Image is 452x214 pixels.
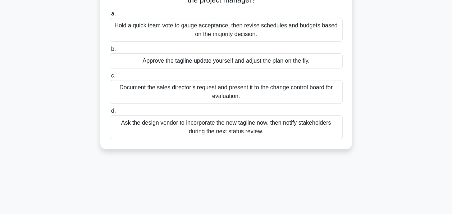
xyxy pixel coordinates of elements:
[110,80,343,104] div: Document the sales director’s request and present it to the change control board for evaluation.
[110,53,343,68] div: Approve the tagline update yourself and adjust the plan on the fly.
[111,108,116,114] span: d.
[110,115,343,139] div: Ask the design vendor to incorporate the new tagline now, then notify stakeholders during the nex...
[110,18,343,42] div: Hold a quick team vote to gauge acceptance, then revise schedules and budgets based on the majori...
[111,46,116,52] span: b.
[111,10,116,17] span: a.
[111,72,115,79] span: c.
